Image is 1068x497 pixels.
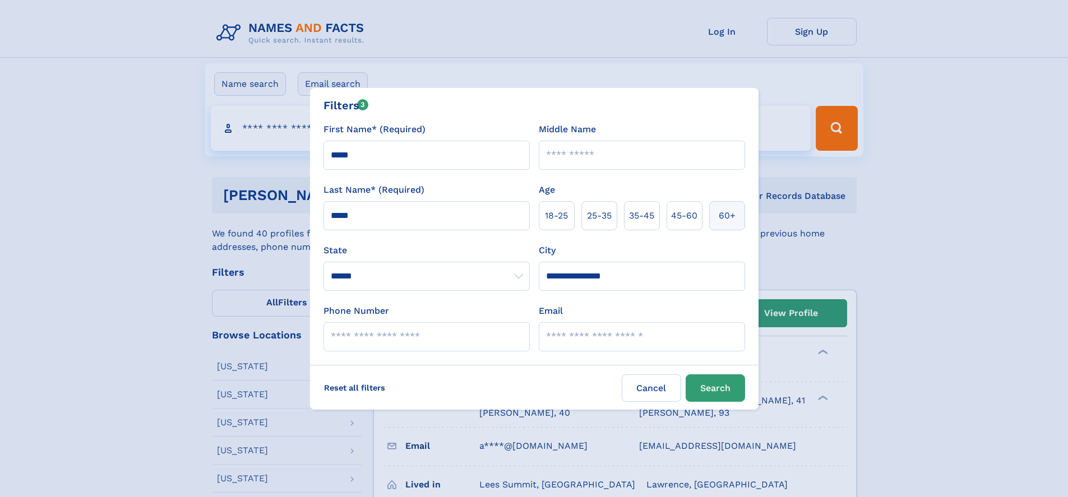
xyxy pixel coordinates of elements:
label: State [323,244,530,257]
label: Email [539,304,563,318]
span: 60+ [719,209,736,222]
label: Cancel [622,374,681,402]
label: First Name* (Required) [323,123,426,136]
label: Phone Number [323,304,389,318]
label: City [539,244,556,257]
span: 25‑35 [587,209,612,222]
button: Search [686,374,745,402]
label: Last Name* (Required) [323,183,424,197]
label: Age [539,183,555,197]
label: Reset all filters [317,374,392,401]
div: Filters [323,97,369,114]
span: 35‑45 [629,209,654,222]
label: Middle Name [539,123,596,136]
span: 45‑60 [671,209,697,222]
span: 18‑25 [545,209,568,222]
